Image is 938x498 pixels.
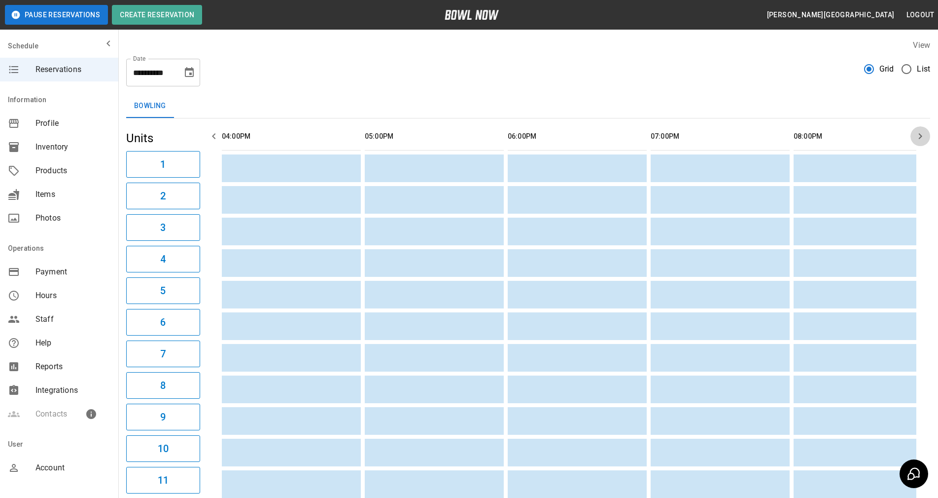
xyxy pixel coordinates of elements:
[35,361,110,373] span: Reports
[160,378,166,393] h6: 8
[160,220,166,235] h6: 3
[160,314,166,330] h6: 6
[903,6,938,24] button: Logout
[126,151,200,178] button: 1
[126,246,200,272] button: 4
[35,165,110,177] span: Products
[126,277,200,304] button: 5
[879,63,894,75] span: Grid
[35,64,110,76] span: Reservations
[160,156,166,172] h6: 1
[126,130,200,146] h5: Units
[913,40,930,50] label: View
[160,188,166,204] h6: 2
[35,290,110,302] span: Hours
[763,6,899,24] button: [PERSON_NAME][GEOGRAPHIC_DATA]
[445,10,499,20] img: logo
[158,472,169,488] h6: 11
[35,313,110,325] span: Staff
[35,384,110,396] span: Integrations
[160,283,166,299] h6: 5
[35,337,110,349] span: Help
[126,94,930,118] div: inventory tabs
[5,5,108,25] button: Pause Reservations
[160,251,166,267] h6: 4
[126,183,200,209] button: 2
[35,212,110,224] span: Photos
[35,266,110,278] span: Payment
[126,214,200,241] button: 3
[179,63,199,82] button: Choose date, selected date is Aug 23, 2025
[126,467,200,494] button: 11
[126,435,200,462] button: 10
[35,141,110,153] span: Inventory
[35,117,110,129] span: Profile
[160,346,166,362] h6: 7
[126,404,200,430] button: 9
[126,372,200,399] button: 8
[160,409,166,425] h6: 9
[126,94,174,118] button: Bowling
[917,63,930,75] span: List
[112,5,202,25] button: Create Reservation
[35,189,110,200] span: Items
[126,341,200,367] button: 7
[158,441,169,457] h6: 10
[126,309,200,336] button: 6
[35,462,110,474] span: Account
